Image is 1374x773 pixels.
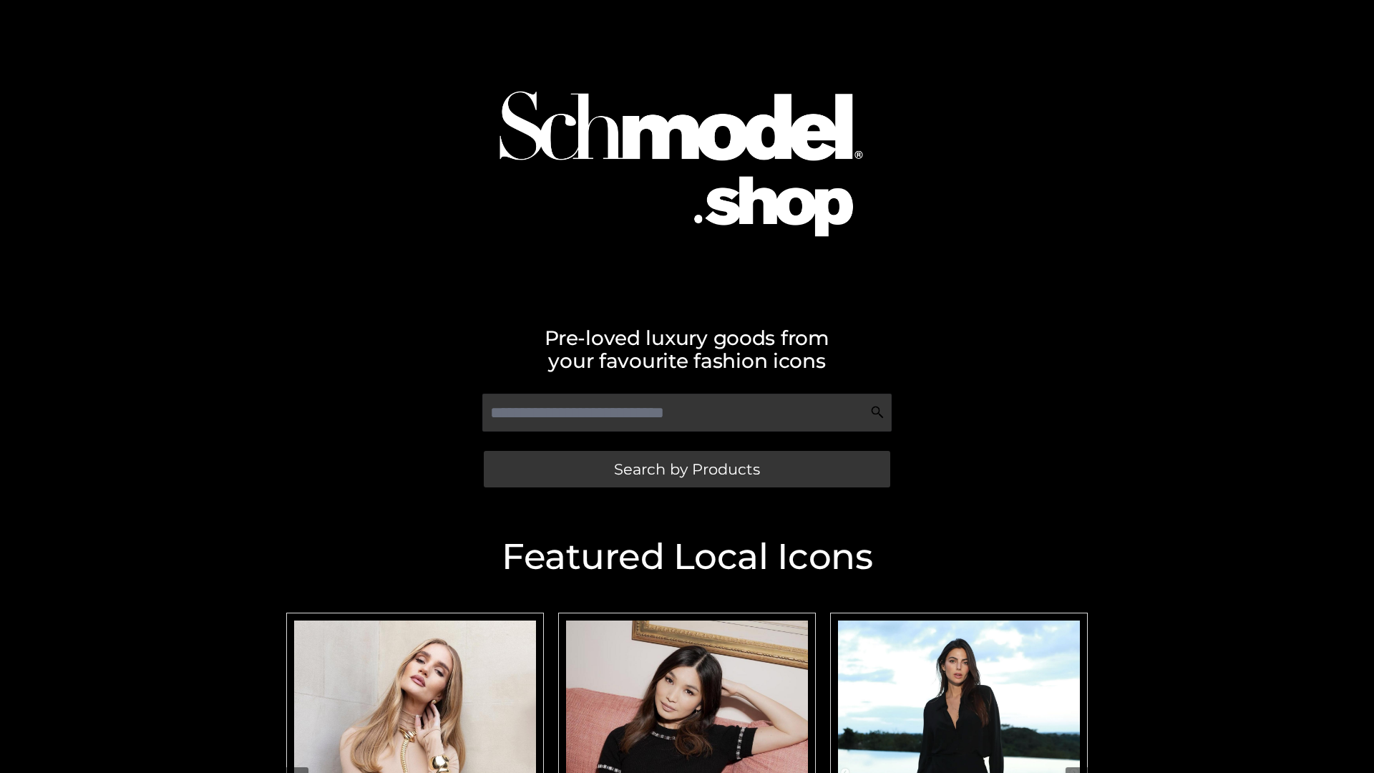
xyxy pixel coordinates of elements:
a: Search by Products [484,451,890,487]
h2: Featured Local Icons​ [279,539,1095,575]
img: Search Icon [870,405,885,419]
span: Search by Products [614,462,760,477]
h2: Pre-loved luxury goods from your favourite fashion icons [279,326,1095,372]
